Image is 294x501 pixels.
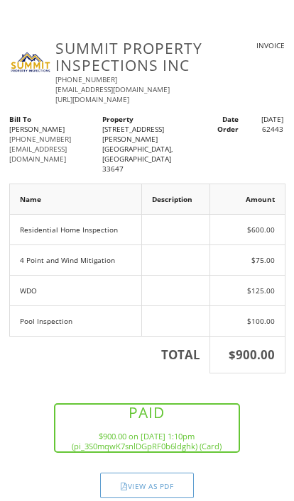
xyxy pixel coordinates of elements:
[102,144,192,174] div: [GEOGRAPHIC_DATA], [GEOGRAPHIC_DATA] 33647
[142,184,210,214] th: Description
[55,40,215,74] h3: Summit Property Inspections Inc
[210,214,285,244] td: $600.00
[210,244,285,275] td: $75.00
[55,84,170,94] a: [EMAIL_ADDRESS][DOMAIN_NAME]
[9,144,67,164] a: [EMAIL_ADDRESS][DOMAIN_NAME]
[219,40,285,50] div: INVOICE
[240,114,285,124] div: [DATE]
[55,94,129,104] a: [URL][DOMAIN_NAME]
[9,214,142,244] td: Residential Home Inspection
[210,336,285,373] th: $900.00
[9,184,142,214] th: Name
[9,40,53,84] img: SummitPropertyInspectionsLogoA1_%281%29.jpg
[210,184,285,214] th: Amount
[55,74,117,84] a: [PHONE_NUMBER]
[9,275,142,305] td: WDO
[9,244,142,275] td: 4 Point and Wind Mitigation
[9,114,31,124] strong: Bill To
[57,405,237,422] h3: PAID
[210,305,285,336] td: $100.00
[102,124,192,144] div: [STREET_ADDRESS][PERSON_NAME]
[210,275,285,305] td: $125.00
[100,485,194,495] a: View as PDF
[9,305,142,336] td: Pool Inspection
[57,432,237,451] div: $900.00 on [DATE] 1:10pm (pi_3S0mqwK7snlDGpRF0b6ldghk) (Card)
[240,124,285,134] div: 62443
[102,114,134,124] strong: Property
[100,473,194,498] div: View as PDF
[195,114,240,124] div: Date
[195,124,240,134] div: Order
[9,134,71,144] a: [PHONE_NUMBER]
[9,336,210,373] th: TOTAL
[9,124,99,134] div: [PERSON_NAME]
